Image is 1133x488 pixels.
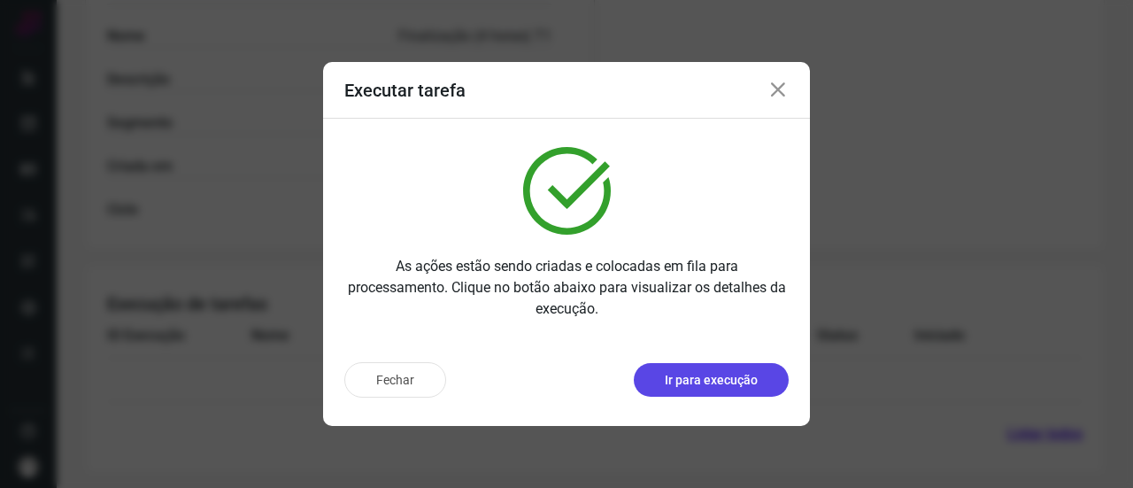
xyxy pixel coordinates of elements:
[344,362,446,398] button: Fechar
[665,371,758,390] p: Ir para execução
[344,80,466,101] h3: Executar tarefa
[634,363,789,397] button: Ir para execução
[523,147,611,235] img: verified.svg
[344,256,789,320] p: As ações estão sendo criadas e colocadas em fila para processamento. Clique no botão abaixo para ...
